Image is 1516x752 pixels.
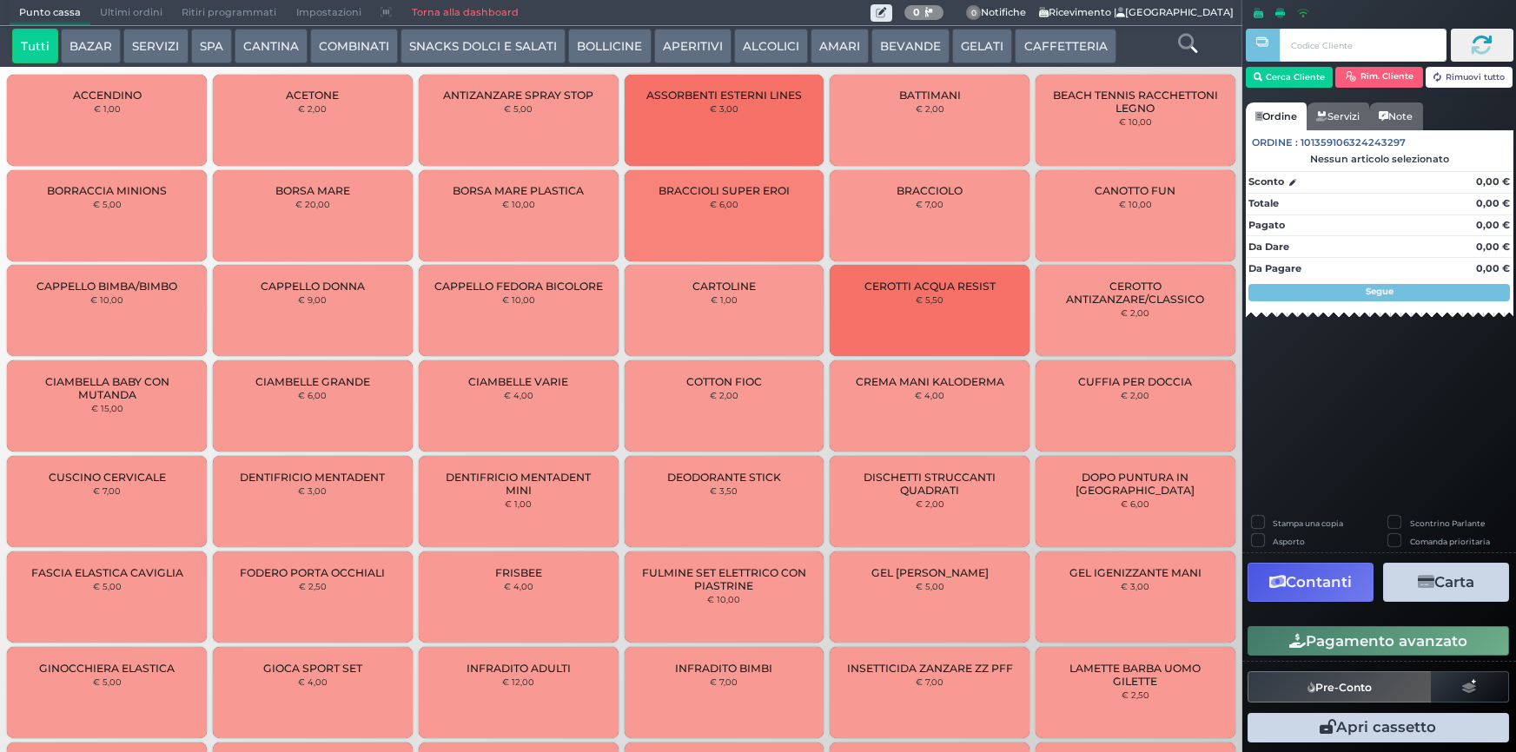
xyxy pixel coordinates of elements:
[916,498,944,509] small: € 2,00
[1246,153,1513,165] div: Nessun articolo selezionato
[710,103,738,114] small: € 3,00
[847,662,1013,675] span: INSETTICIDA ZANZARE ZZ PFF
[1121,498,1149,509] small: € 6,00
[1369,102,1422,130] a: Note
[675,662,772,675] span: INFRADITO BIMBI
[1121,390,1149,400] small: € 2,00
[240,471,385,484] span: DENTIFRICIO MENTADENT
[261,280,365,293] span: CAPPELLO DONNA
[310,29,398,63] button: COMBINATI
[568,29,651,63] button: BOLLICINE
[1410,518,1485,529] label: Scontrino Parlante
[240,566,385,579] span: FODERO PORTA OCCHIALI
[401,1,527,25] a: Torna alla dashboard
[263,662,362,675] span: GIOCA SPORT SET
[734,29,808,63] button: ALCOLICI
[434,280,603,293] span: CAPPELLO FEDORA BICOLORE
[966,5,982,21] span: 0
[502,676,534,687] small: € 12,00
[897,184,963,197] span: BRACCIOLO
[916,581,944,591] small: € 5,00
[916,676,943,687] small: € 7,00
[90,1,172,25] span: Ultimi ordini
[191,29,232,63] button: SPA
[711,294,738,305] small: € 1,00
[235,29,308,63] button: CANTINA
[1119,199,1152,209] small: € 10,00
[811,29,869,63] button: AMARI
[287,1,371,25] span: Impostazioni
[1248,563,1374,602] button: Contanti
[659,184,790,197] span: BRACCIOLI SUPER EROI
[1301,135,1406,150] span: 101359106324243297
[916,103,944,114] small: € 2,00
[286,89,339,102] span: ACETONE
[298,103,327,114] small: € 2,00
[871,29,950,63] button: BEVANDE
[1476,197,1510,209] strong: 0,00 €
[468,375,568,388] span: CIAMBELLE VARIE
[1476,241,1510,253] strong: 0,00 €
[1050,471,1221,497] span: DOPO PUNTURA IN [GEOGRAPHIC_DATA]
[707,594,740,604] small: € 10,00
[710,485,738,496] small: € 3,50
[298,485,327,496] small: € 3,00
[31,566,183,579] span: FASCIA ELASTICA CAVIGLIA
[1246,67,1334,88] button: Cerca Cliente
[93,676,122,687] small: € 5,00
[1248,175,1284,189] strong: Sconto
[1248,241,1289,253] strong: Da Dare
[502,294,535,305] small: € 10,00
[1426,67,1513,88] button: Rimuovi tutto
[710,390,738,400] small: € 2,00
[1121,581,1149,591] small: € 3,00
[1307,102,1369,130] a: Servizi
[952,29,1012,63] button: GELATI
[667,471,781,484] span: DEODORANTE STICK
[467,662,571,675] span: INFRADITO ADULTI
[1248,671,1432,703] button: Pre-Conto
[844,471,1015,497] span: DISCHETTI STRUCCANTI QUADRATI
[654,29,732,63] button: APERITIVI
[1252,135,1298,150] span: Ordine :
[93,485,121,496] small: € 7,00
[915,390,944,400] small: € 4,00
[255,375,370,388] span: CIAMBELLE GRANDE
[298,676,328,687] small: € 4,00
[93,581,122,591] small: € 5,00
[1050,280,1221,306] span: CEROTTO ANTIZANZARE/CLASSICO
[299,581,327,591] small: € 2,50
[1246,102,1307,130] a: Ordine
[1273,518,1343,529] label: Stampa una copia
[47,184,167,197] span: BORRACCIA MINIONS
[434,471,604,497] span: DENTIFRICIO MENTADENT MINI
[899,89,961,102] span: BATTIMANI
[1366,286,1394,297] strong: Segue
[49,471,166,484] span: CUSCINO CERVICALE
[275,184,350,197] span: BORSA MARE
[710,199,738,209] small: € 6,00
[692,280,756,293] span: CARTOLINE
[91,403,123,413] small: € 15,00
[1122,689,1149,700] small: € 2,50
[94,103,121,114] small: € 1,00
[1273,536,1305,547] label: Asporto
[1248,713,1509,742] button: Apri cassetto
[639,566,809,592] span: FULMINE SET ELETTRICO CON PIASTRINE
[913,6,920,18] b: 0
[295,199,330,209] small: € 20,00
[686,375,762,388] span: COTTON FIOC
[916,199,943,209] small: € 7,00
[856,375,1004,388] span: CREMA MANI KALODERMA
[90,294,123,305] small: € 10,00
[453,184,584,197] span: BORSA MARE PLASTICA
[1248,197,1279,209] strong: Totale
[1248,262,1301,274] strong: Da Pagare
[1476,262,1510,274] strong: 0,00 €
[504,103,533,114] small: € 5,00
[502,199,535,209] small: € 10,00
[123,29,188,63] button: SERVIZI
[646,89,802,102] span: ASSORBENTI ESTERNI LINES
[916,294,943,305] small: € 5,50
[710,676,738,687] small: € 7,00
